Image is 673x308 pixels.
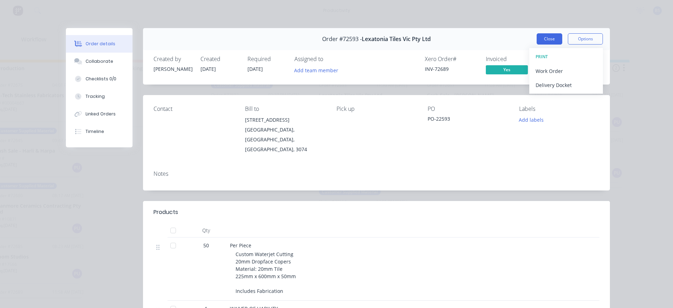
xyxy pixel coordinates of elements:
[294,56,365,62] div: Assigned to
[536,80,597,90] div: Delivery Docket
[154,208,178,216] div: Products
[336,106,417,112] div: Pick up
[247,66,263,72] span: [DATE]
[66,35,132,53] button: Order details
[66,53,132,70] button: Collaborate
[86,128,104,135] div: Timeline
[247,56,286,62] div: Required
[86,111,116,117] div: Linked Orders
[185,223,227,237] div: Qty
[66,70,132,88] button: Checklists 0/0
[425,65,477,73] div: INV-72689
[519,106,599,112] div: Labels
[291,65,342,75] button: Add team member
[536,52,597,61] div: PRINT
[86,41,115,47] div: Order details
[154,65,192,73] div: [PERSON_NAME]
[154,170,599,177] div: Notes
[529,78,603,92] button: Delivery Docket
[66,88,132,105] button: Tracking
[200,66,216,72] span: [DATE]
[515,115,548,125] button: Add labels
[86,58,113,65] div: Collaborate
[486,56,538,62] div: Invoiced
[362,36,431,42] span: Lexatonia Tiles Vic Pty Ltd
[536,66,597,76] div: Work Order
[537,33,562,45] button: Close
[154,56,192,62] div: Created by
[86,93,105,100] div: Tracking
[529,50,603,64] button: PRINT
[245,125,325,154] div: [GEOGRAPHIC_DATA], [GEOGRAPHIC_DATA], [GEOGRAPHIC_DATA], 3074
[203,242,209,249] span: 50
[529,64,603,78] button: Work Order
[322,36,362,42] span: Order #72593 -
[200,56,239,62] div: Created
[230,242,251,249] span: Per Piece
[294,65,342,75] button: Add team member
[425,56,477,62] div: Xero Order #
[486,65,528,74] span: Yes
[245,115,325,154] div: [STREET_ADDRESS][GEOGRAPHIC_DATA], [GEOGRAPHIC_DATA], [GEOGRAPHIC_DATA], 3074
[86,76,116,82] div: Checklists 0/0
[154,106,234,112] div: Contact
[245,106,325,112] div: Bill to
[428,115,508,125] div: PO-22593
[236,251,296,294] span: Custom Waterjet Cutting 20mm Dropface Copers Material: 20mm Tile 225mm x 600mm x 50mm Includes Fa...
[428,106,508,112] div: PO
[245,115,325,125] div: [STREET_ADDRESS]
[568,33,603,45] button: Options
[66,105,132,123] button: Linked Orders
[66,123,132,140] button: Timeline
